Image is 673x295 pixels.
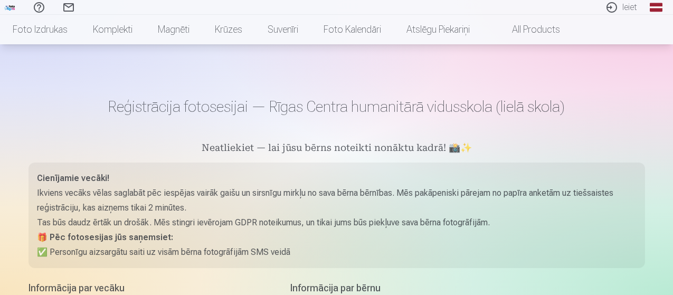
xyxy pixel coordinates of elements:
a: Foto kalendāri [311,15,394,44]
strong: 🎁 Pēc fotosesijas jūs saņemsiet: [37,232,173,242]
strong: Cienījamie vecāki! [37,173,109,183]
a: Magnēti [145,15,202,44]
h1: Reģistrācija fotosesijai — Rīgas Centra humanitārā vidusskola (lielā skola) [29,97,645,116]
a: Atslēgu piekariņi [394,15,482,44]
img: /fa1 [4,4,16,11]
p: Tas būs daudz ērtāk un drošāk. Mēs stingri ievērojam GDPR noteikumus, un tikai jums būs piekļuve ... [37,215,637,230]
a: Suvenīri [255,15,311,44]
p: ✅ Personīgu aizsargātu saiti uz visām bērna fotogrāfijām SMS veidā [37,245,637,260]
a: Krūzes [202,15,255,44]
h5: Neatliekiet — lai jūsu bērns noteikti nonāktu kadrā! 📸✨ [29,141,645,156]
a: Komplekti [80,15,145,44]
p: Ikviens vecāks vēlas saglabāt pēc iespējas vairāk gaišu un sirsnīgu mirkļu no sava bērna bērnības... [37,186,637,215]
a: All products [482,15,573,44]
